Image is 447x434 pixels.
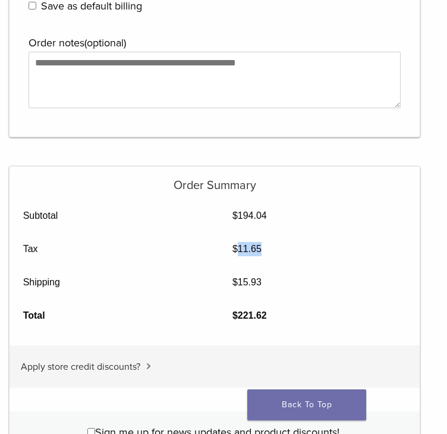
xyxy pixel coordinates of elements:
label: Order notes [29,34,398,52]
span: $ [232,277,238,287]
th: Tax [10,232,219,266]
a: Back To Top [247,389,366,420]
th: Total [10,299,219,332]
h5: Order Summary [10,166,420,193]
th: Shipping [10,266,219,299]
span: (optional) [84,36,126,49]
span: $ [232,210,238,221]
th: Subtotal [10,199,219,232]
span: $ [232,310,238,320]
bdi: 194.04 [232,210,267,221]
span: $ [232,244,238,254]
bdi: 11.65 [232,244,262,254]
img: caret.svg [146,363,151,369]
bdi: 221.62 [232,310,267,320]
input: Save as default billing [29,2,36,10]
bdi: 15.93 [232,277,262,287]
span: Apply store credit discounts? [21,361,140,373]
